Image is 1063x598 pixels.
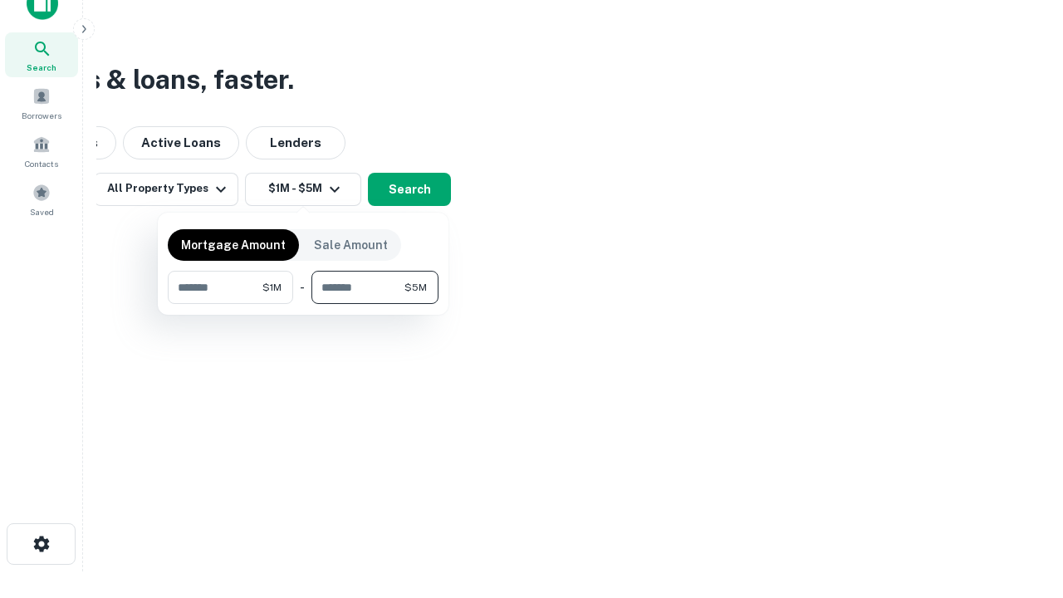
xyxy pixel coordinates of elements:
[262,280,282,295] span: $1M
[980,465,1063,545] iframe: Chat Widget
[181,236,286,254] p: Mortgage Amount
[314,236,388,254] p: Sale Amount
[404,280,427,295] span: $5M
[300,271,305,304] div: -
